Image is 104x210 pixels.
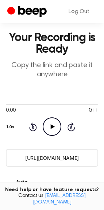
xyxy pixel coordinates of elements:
[6,178,41,196] p: Auto-Delete/Expire
[7,5,49,19] a: Beep
[6,121,17,133] button: 1.0x
[6,107,15,114] span: 0:00
[89,107,98,114] span: 0:11
[6,32,98,55] h1: Your Recording is Ready
[33,193,86,205] a: [EMAIL_ADDRESS][DOMAIN_NAME]
[61,3,97,20] a: Log Out
[4,193,100,206] span: Contact us
[6,61,98,79] p: Copy the link and paste it anywhere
